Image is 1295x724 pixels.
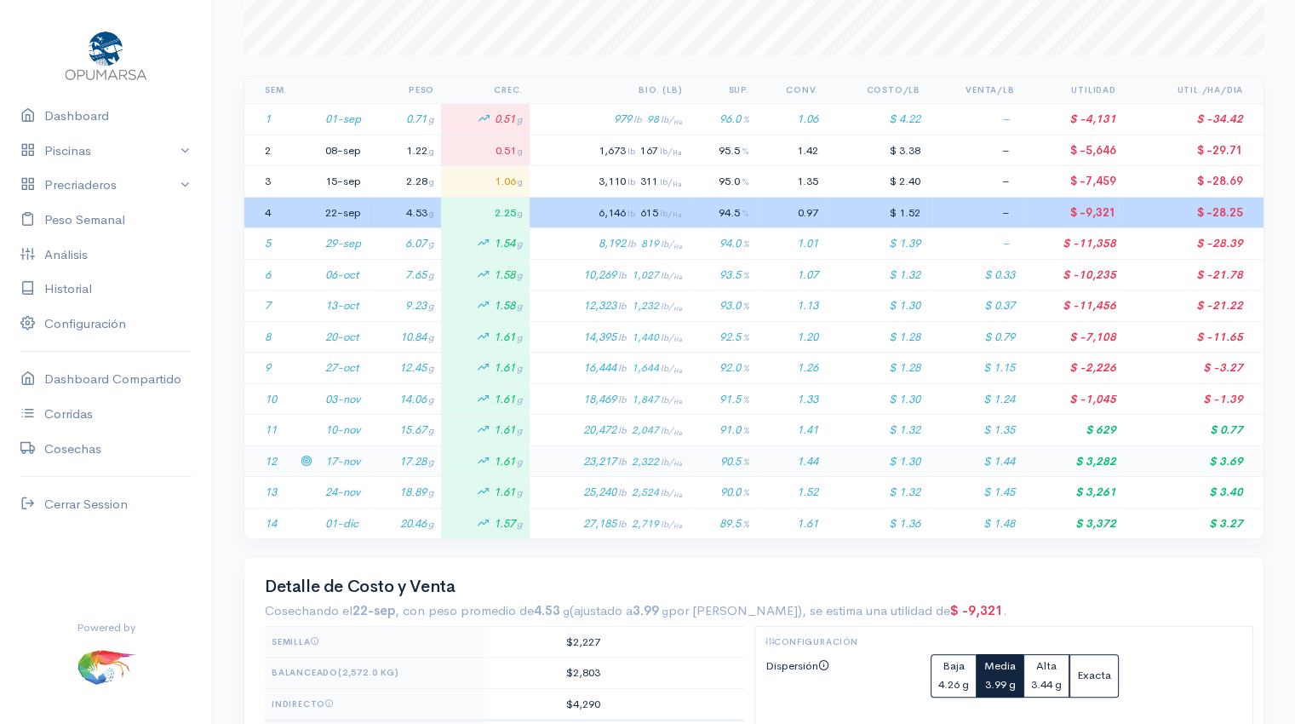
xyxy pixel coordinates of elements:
[742,175,749,187] span: %
[689,197,755,228] td: 94.5
[244,77,294,104] th: Sem.
[428,424,434,436] span: g
[368,166,441,198] td: 2.28
[563,604,570,618] small: g
[517,486,523,498] span: g
[318,104,368,135] td: 01-sep
[441,228,530,260] td: 1.54
[632,299,682,313] span: 1,232
[429,145,434,157] span: g
[265,236,271,250] span: 5
[689,259,755,290] td: 93.5
[368,321,441,353] td: 10.84
[530,259,689,290] td: 10,269
[640,206,682,220] span: 615
[265,577,1243,596] h2: Detalle de Costo y Venta
[1022,104,1123,135] td: $ -4,131
[428,238,434,250] span: g
[1123,104,1263,135] td: $ -34.42
[661,332,682,343] span: lb/
[428,486,434,498] span: g
[352,602,395,618] strong: 22-sep
[265,422,277,437] span: 11
[1022,445,1123,477] td: $ 3,282
[756,166,825,198] td: 1.35
[742,331,749,343] span: %
[689,135,755,166] td: 95.5
[673,211,682,219] sub: Ha
[661,457,682,468] span: lb/
[632,517,682,531] span: 2,719
[742,424,749,436] span: %
[1022,228,1123,260] td: $ -11,358
[689,166,755,198] td: 95.0
[1022,259,1123,290] td: $ -10,235
[368,508,441,538] td: 20.46
[428,518,434,530] span: g
[673,460,682,468] sub: Ha
[1002,143,1015,158] span: –
[756,135,825,166] td: 1.42
[428,113,434,125] span: g
[265,658,484,689] th: Balanceado
[673,367,682,375] sub: Ha
[1123,508,1263,538] td: $ 3.27
[825,321,927,353] td: $ 1.28
[689,353,755,384] td: 92.0
[338,667,399,678] span: (2,572.0 kg)
[689,445,755,477] td: 90.5
[673,522,682,530] sub: Ha
[689,228,755,260] td: 94.0
[61,27,151,82] img: Opumarsa
[428,456,434,468] span: g
[530,383,689,415] td: 18,469
[530,353,689,384] td: 16,444
[318,197,368,228] td: 22-sep
[632,423,682,437] span: 2,047
[943,658,965,673] span: Baja
[742,300,749,312] span: %
[368,383,441,415] td: 14.06
[825,197,927,228] td: $ 1.52
[428,394,434,405] span: g
[441,166,530,198] td: 1.06
[1022,166,1123,198] td: $ -7,459
[484,626,607,658] td: $2,227
[640,144,682,158] span: 167
[825,77,927,104] th: Costo/Lb
[689,477,755,509] td: 90.0
[530,445,689,477] td: 23,217
[530,166,689,198] td: 3,110
[756,259,825,290] td: 1.07
[673,181,682,188] sub: Ha
[742,518,749,530] span: %
[983,360,1015,375] span: $ 1.15
[742,362,749,374] span: %
[441,77,530,104] th: Crec.
[318,415,368,446] td: 10-nov
[1022,477,1123,509] td: $ 3,261
[265,360,271,375] span: 9
[632,455,682,468] span: 2,322
[1022,197,1123,228] td: $ -9,321
[641,237,682,250] span: 819
[265,143,271,158] span: 2
[441,445,530,477] td: 1.61
[265,454,277,468] span: 12
[660,146,682,157] span: lb/
[530,77,689,104] th: Bio. (Lb)
[825,104,927,135] td: $ 4.22
[517,331,523,343] span: g
[984,658,1016,673] span: Media
[825,290,927,322] td: $ 1.30
[318,383,368,415] td: 03-nov
[530,228,689,260] td: 8,192
[618,362,627,374] span: lb
[368,477,441,509] td: 18.89
[517,456,523,468] span: g
[618,394,627,405] span: lb
[742,486,749,498] span: %
[368,415,441,446] td: 15.67
[318,290,368,322] td: 13-oct
[484,658,607,689] td: $2,803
